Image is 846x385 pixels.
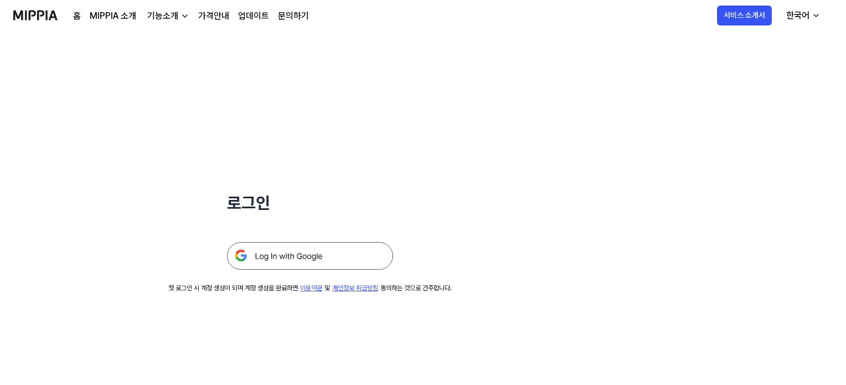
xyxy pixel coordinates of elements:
[145,9,189,23] button: 기능소개
[784,9,812,22] div: 한국어
[278,9,309,23] a: 문의하기
[777,4,827,27] button: 한국어
[227,191,393,215] h1: 로그인
[145,9,180,23] div: 기능소개
[238,9,269,23] a: 업데이트
[300,284,322,292] a: 이용약관
[198,9,229,23] a: 가격안내
[180,12,189,20] img: down
[90,9,136,23] a: MIPPIA 소개
[332,284,378,292] a: 개인정보 취급방침
[717,6,772,25] button: 서비스 소개서
[227,242,393,270] img: 구글 로그인 버튼
[168,283,452,293] div: 첫 로그인 시 계정 생성이 되며 계정 생성을 완료하면 및 동의하는 것으로 간주합니다.
[73,9,81,23] a: 홈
